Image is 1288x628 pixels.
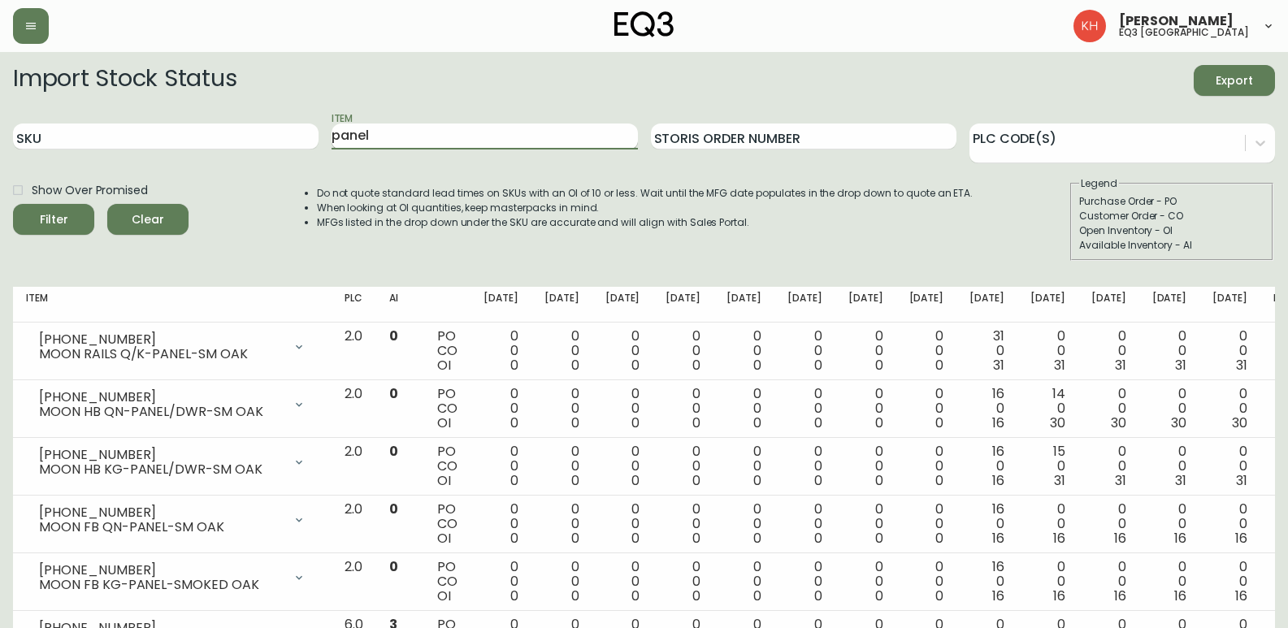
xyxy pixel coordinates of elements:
[1152,560,1187,604] div: 0 0
[753,414,761,432] span: 0
[814,529,822,548] span: 0
[666,502,700,546] div: 0 0
[571,587,579,605] span: 0
[956,287,1017,323] th: [DATE]
[614,11,674,37] img: logo
[692,529,700,548] span: 0
[631,356,640,375] span: 0
[814,587,822,605] span: 0
[437,444,458,488] div: PO CO
[1174,587,1186,605] span: 16
[437,414,451,432] span: OI
[1078,287,1139,323] th: [DATE]
[605,444,640,488] div: 0 0
[1091,329,1126,373] div: 0 0
[875,587,883,605] span: 0
[332,287,376,323] th: PLC
[1079,209,1264,223] div: Customer Order - CO
[631,587,640,605] span: 0
[484,502,518,546] div: 0 0
[437,356,451,375] span: OI
[510,471,518,490] span: 0
[992,414,1004,432] span: 16
[666,329,700,373] div: 0 0
[753,471,761,490] span: 0
[787,329,822,373] div: 0 0
[753,356,761,375] span: 0
[13,287,332,323] th: Item
[1175,356,1186,375] span: 31
[571,414,579,432] span: 0
[544,502,579,546] div: 0 0
[692,356,700,375] span: 0
[848,502,883,546] div: 0 0
[631,471,640,490] span: 0
[26,387,319,422] div: [PHONE_NUMBER]MOON HB QN-PANEL/DWR-SM OAK
[389,384,398,403] span: 0
[605,329,640,373] div: 0 0
[484,387,518,431] div: 0 0
[992,529,1004,548] span: 16
[317,215,974,230] li: MFGs listed in the drop down under the SKU are accurate and will align with Sales Portal.
[713,287,774,323] th: [DATE]
[317,186,974,201] li: Do not quote standard lead times on SKUs with an OI of 10 or less. Wait until the MFG date popula...
[992,587,1004,605] span: 16
[389,442,398,461] span: 0
[389,557,398,576] span: 0
[814,471,822,490] span: 0
[835,287,896,323] th: [DATE]
[935,471,943,490] span: 0
[544,329,579,373] div: 0 0
[1212,387,1247,431] div: 0 0
[1152,387,1187,431] div: 0 0
[1091,444,1126,488] div: 0 0
[484,444,518,488] div: 0 0
[1194,65,1275,96] button: Export
[1152,329,1187,373] div: 0 0
[814,356,822,375] span: 0
[592,287,653,323] th: [DATE]
[1030,560,1065,604] div: 0 0
[935,587,943,605] span: 0
[332,553,376,611] td: 2.0
[1091,502,1126,546] div: 0 0
[787,502,822,546] div: 0 0
[571,471,579,490] span: 0
[909,502,944,546] div: 0 0
[1232,414,1247,432] span: 30
[605,502,640,546] div: 0 0
[848,329,883,373] div: 0 0
[909,387,944,431] div: 0 0
[1236,471,1247,490] span: 31
[389,500,398,518] span: 0
[1207,71,1262,91] span: Export
[1079,223,1264,238] div: Open Inventory - OI
[544,560,579,604] div: 0 0
[437,471,451,490] span: OI
[39,520,283,535] div: MOON FB QN-PANEL-SM OAK
[726,560,761,604] div: 0 0
[544,387,579,431] div: 0 0
[1119,15,1234,28] span: [PERSON_NAME]
[969,444,1004,488] div: 16 0
[1174,529,1186,548] span: 16
[969,387,1004,431] div: 16 0
[39,390,283,405] div: [PHONE_NUMBER]
[437,560,458,604] div: PO CO
[1030,502,1065,546] div: 0 0
[32,182,148,199] span: Show Over Promised
[1053,587,1065,605] span: 16
[848,560,883,604] div: 0 0
[437,329,458,373] div: PO CO
[107,204,189,235] button: Clear
[1054,356,1065,375] span: 31
[39,563,283,578] div: [PHONE_NUMBER]
[39,462,283,477] div: MOON HB KG-PANEL/DWR-SM OAK
[1114,587,1126,605] span: 16
[1050,414,1065,432] span: 30
[13,204,94,235] button: Filter
[726,444,761,488] div: 0 0
[692,471,700,490] span: 0
[1212,329,1247,373] div: 0 0
[753,529,761,548] span: 0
